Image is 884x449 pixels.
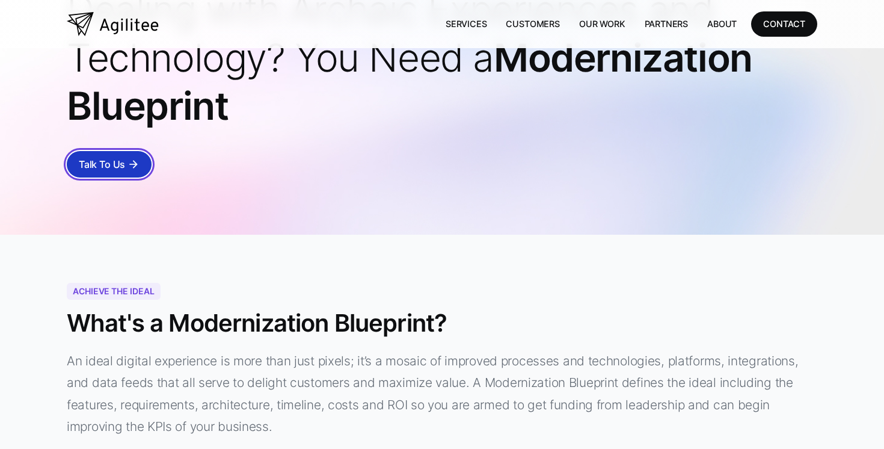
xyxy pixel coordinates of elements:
p: An ideal digital experience is more than just pixels; it’s a mosaic of improved processes and tec... [67,350,817,438]
div: CONTACT [763,16,805,31]
a: Customers [496,11,569,36]
a: Services [436,11,497,36]
a: Talk To Usarrow_forward [67,151,152,178]
a: home [67,12,159,36]
a: CONTACT [751,11,817,36]
div: Achieve the ideal [67,283,161,300]
div: arrow_forward [127,158,140,170]
a: Our Work [569,11,635,36]
a: About [698,11,746,36]
h1: What's a Modernization Blueprint? [67,308,447,338]
a: Partners [635,11,698,36]
div: Talk To Us [79,156,125,173]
